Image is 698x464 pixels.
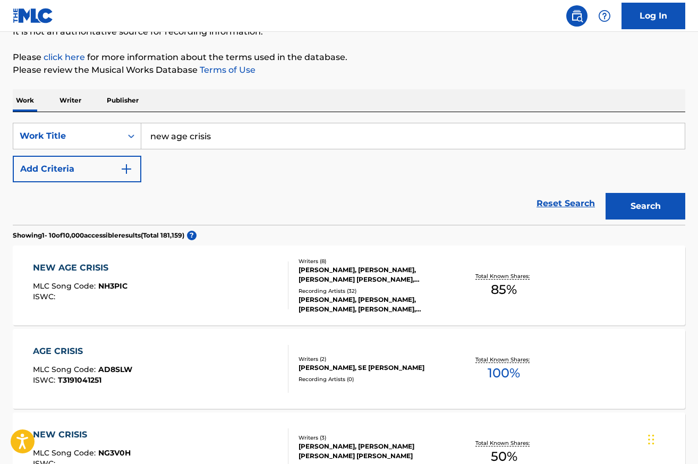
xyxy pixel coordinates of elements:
span: T3191041251 [58,375,101,385]
div: [PERSON_NAME], SE [PERSON_NAME] [299,363,448,373]
p: Publisher [104,89,142,112]
iframe: Chat Widget [645,413,698,464]
span: MLC Song Code : [33,365,98,374]
p: Please review the Musical Works Database [13,64,685,77]
span: ? [187,231,197,240]
div: Drag [648,424,654,455]
span: ISWC : [33,375,58,385]
div: NEW CRISIS [33,428,131,441]
span: MLC Song Code : [33,281,98,291]
div: [PERSON_NAME], [PERSON_NAME] [PERSON_NAME] [PERSON_NAME] [299,442,448,461]
div: Help [594,5,615,27]
a: Public Search [566,5,588,27]
div: [PERSON_NAME], [PERSON_NAME], [PERSON_NAME] [PERSON_NAME], [PERSON_NAME], [PERSON_NAME] [PERSON_N... [299,265,448,284]
div: Recording Artists ( 0 ) [299,375,448,383]
span: MLC Song Code : [33,448,98,458]
a: AGE CRISISMLC Song Code:AD8SLWISWC:T3191041251Writers (2)[PERSON_NAME], SE [PERSON_NAME]Recording... [13,329,685,409]
span: 85 % [491,280,517,299]
span: NG3V0H [98,448,131,458]
p: It is not an authoritative source for recording information. [13,26,685,38]
img: search [571,10,583,22]
div: Writers ( 8 ) [299,257,448,265]
a: Terms of Use [198,65,256,75]
p: Total Known Shares: [475,356,532,364]
p: Total Known Shares: [475,272,532,280]
div: AGE CRISIS [33,345,132,358]
img: help [598,10,611,22]
div: Writers ( 2 ) [299,355,448,363]
span: AD8SLW [98,365,132,374]
p: Writer [56,89,84,112]
a: NEW AGE CRISISMLC Song Code:NH3PICISWC:Writers (8)[PERSON_NAME], [PERSON_NAME], [PERSON_NAME] [PE... [13,246,685,325]
img: 9d2ae6d4665cec9f34b9.svg [120,163,133,175]
div: NEW AGE CRISIS [33,261,127,274]
a: click here [44,52,85,62]
p: Showing 1 - 10 of 10,000 accessible results (Total 181,159 ) [13,231,184,240]
img: MLC Logo [13,8,54,23]
button: Add Criteria [13,156,141,182]
span: 100 % [488,364,520,383]
a: Log In [622,3,685,29]
div: [PERSON_NAME], [PERSON_NAME], [PERSON_NAME], [PERSON_NAME], [PERSON_NAME] [299,295,448,314]
p: Please for more information about the terms used in the database. [13,51,685,64]
span: NH3PIC [98,281,127,291]
div: Work Title [20,130,115,142]
div: Recording Artists ( 32 ) [299,287,448,295]
div: Writers ( 3 ) [299,434,448,442]
a: Reset Search [531,192,600,215]
p: Total Known Shares: [475,439,532,447]
button: Search [606,193,685,220]
form: Search Form [13,123,685,225]
span: ISWC : [33,292,58,301]
p: Work [13,89,37,112]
